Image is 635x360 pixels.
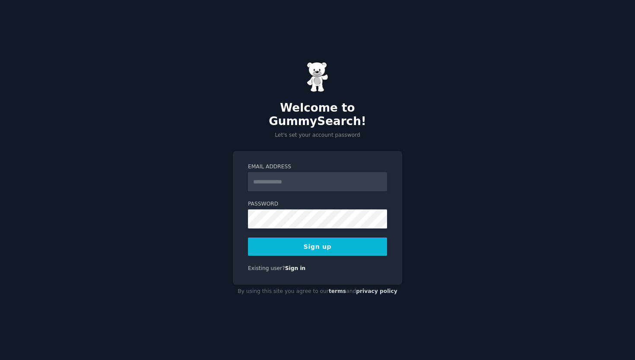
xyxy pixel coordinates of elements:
a: privacy policy [356,288,397,294]
label: Email Address [248,163,387,171]
p: Let's set your account password [233,132,402,139]
h2: Welcome to GummySearch! [233,101,402,129]
label: Password [248,200,387,208]
button: Sign up [248,238,387,256]
span: Existing user? [248,265,285,271]
a: Sign in [285,265,306,271]
div: By using this site you agree to our and [233,285,402,299]
img: Gummy Bear [307,62,328,92]
a: terms [329,288,346,294]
